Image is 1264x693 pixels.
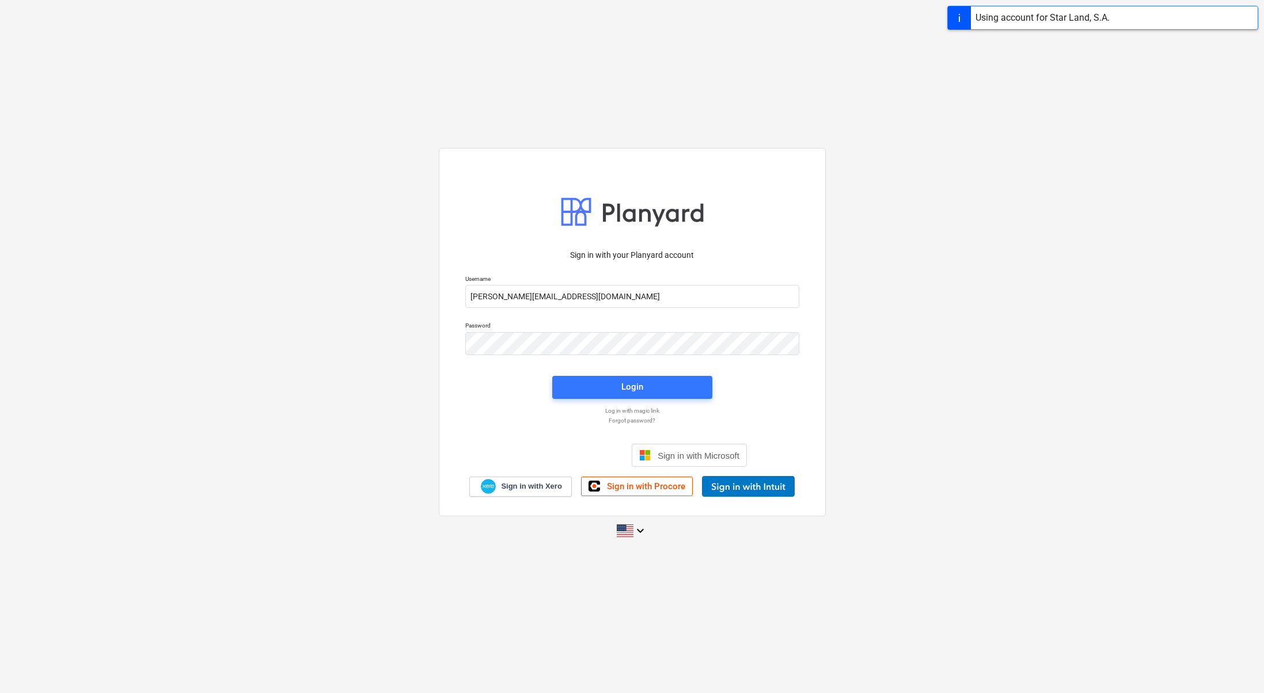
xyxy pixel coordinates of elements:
div: Using account for Star Land, S.A. [975,11,1110,25]
a: Sign in with Xero [469,477,572,497]
a: Forgot password? [460,417,805,424]
input: Username [465,285,799,308]
iframe: Sign in with Google Button [511,443,628,468]
span: Sign in with Microsoft [658,451,739,460]
a: Sign in with Procore [581,477,693,496]
div: Login [621,379,643,394]
img: Microsoft logo [639,450,651,461]
span: Sign in with Procore [607,481,685,492]
span: Sign in with Xero [501,481,561,492]
p: Username [465,275,799,285]
button: Login [552,376,712,399]
a: Log in with magic link [460,407,805,414]
img: Xero logo [481,479,496,494]
p: Sign in with your Planyard account [465,249,799,261]
i: keyboard_arrow_down [633,524,647,538]
p: Password [465,322,799,332]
